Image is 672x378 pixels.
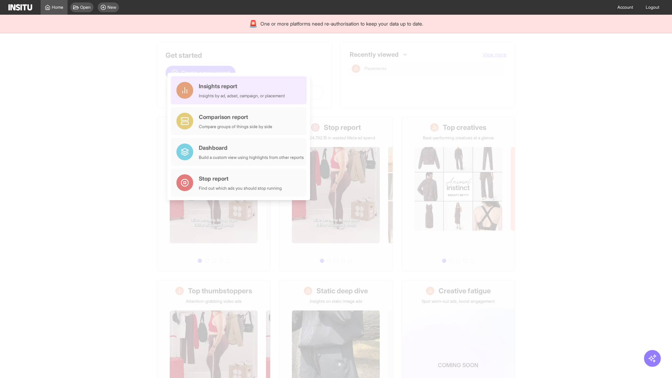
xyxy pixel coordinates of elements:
[199,82,285,90] div: Insights report
[52,5,63,10] span: Home
[199,174,282,183] div: Stop report
[199,124,272,129] div: Compare groups of things side by side
[249,19,258,29] div: 🚨
[199,93,285,99] div: Insights by ad, adset, campaign, or placement
[8,4,32,10] img: Logo
[199,155,304,160] div: Build a custom view using highlights from other reports
[199,143,304,152] div: Dashboard
[199,113,272,121] div: Comparison report
[199,185,282,191] div: Find out which ads you should stop running
[260,20,423,27] span: One or more platforms need re-authorisation to keep your data up to date.
[80,5,91,10] span: Open
[107,5,116,10] span: New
